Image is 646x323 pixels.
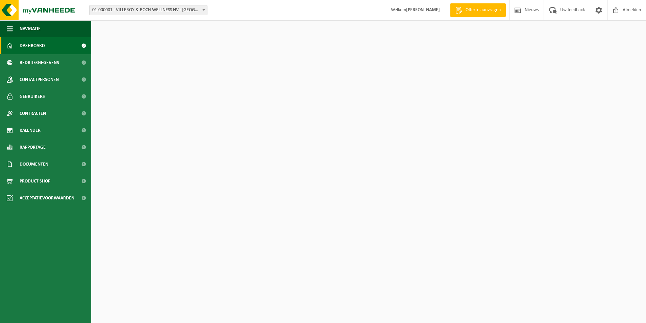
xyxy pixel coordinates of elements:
span: Contracten [20,105,46,122]
span: 01-000001 - VILLEROY & BOCH WELLNESS NV - ROESELARE [89,5,207,15]
span: Rapportage [20,139,46,156]
span: Kalender [20,122,41,139]
span: Documenten [20,156,48,173]
span: Acceptatievoorwaarden [20,190,74,207]
span: Dashboard [20,37,45,54]
strong: [PERSON_NAME] [406,7,440,13]
span: Bedrijfsgegevens [20,54,59,71]
span: 01-000001 - VILLEROY & BOCH WELLNESS NV - ROESELARE [90,5,207,15]
span: Offerte aanvragen [464,7,502,14]
span: Product Shop [20,173,50,190]
a: Offerte aanvragen [450,3,506,17]
span: Navigatie [20,20,41,37]
span: Contactpersonen [20,71,59,88]
span: Gebruikers [20,88,45,105]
